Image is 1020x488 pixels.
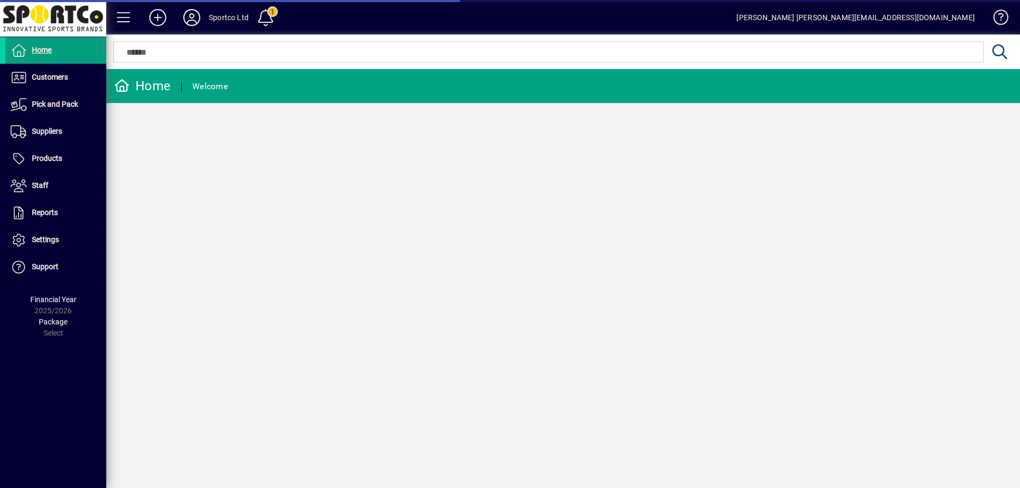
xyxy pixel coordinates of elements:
[32,100,78,108] span: Pick and Pack
[209,9,249,26] div: Sportco Ltd
[32,73,68,81] span: Customers
[32,208,58,217] span: Reports
[175,8,209,27] button: Profile
[192,78,228,95] div: Welcome
[985,2,1007,37] a: Knowledge Base
[5,173,106,199] a: Staff
[32,154,62,162] span: Products
[5,91,106,118] a: Pick and Pack
[736,9,975,26] div: [PERSON_NAME] [PERSON_NAME][EMAIL_ADDRESS][DOMAIN_NAME]
[114,78,171,95] div: Home
[5,200,106,226] a: Reports
[32,127,62,135] span: Suppliers
[5,254,106,280] a: Support
[30,295,76,304] span: Financial Year
[32,46,52,54] span: Home
[39,318,67,326] span: Package
[5,227,106,253] a: Settings
[5,118,106,145] a: Suppliers
[32,235,59,244] span: Settings
[5,64,106,91] a: Customers
[141,8,175,27] button: Add
[32,181,48,190] span: Staff
[5,145,106,172] a: Products
[32,262,58,271] span: Support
